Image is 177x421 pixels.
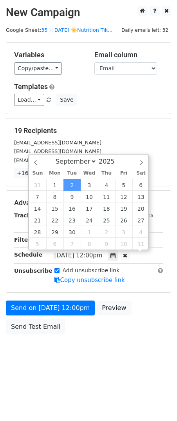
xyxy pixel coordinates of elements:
[14,168,47,178] a: +16 more
[63,171,81,176] span: Tue
[29,238,46,250] span: October 5, 2025
[46,191,63,202] span: September 8, 2025
[81,202,98,214] span: September 17, 2025
[14,148,101,154] small: [EMAIL_ADDRESS][DOMAIN_NAME]
[63,238,81,250] span: October 7, 2025
[115,179,132,191] span: September 5, 2025
[6,301,95,315] a: Send on [DATE] 12:00pm
[46,171,63,176] span: Mon
[132,238,150,250] span: October 11, 2025
[14,62,62,75] a: Copy/paste...
[29,191,46,202] span: September 7, 2025
[94,51,163,59] h5: Email column
[14,199,163,207] h5: Advanced
[41,27,112,33] a: 35 | [DATE] ☀️Nutrition Tik...
[29,202,46,214] span: September 14, 2025
[29,179,46,191] span: August 31, 2025
[81,171,98,176] span: Wed
[132,214,150,226] span: September 27, 2025
[63,191,81,202] span: September 9, 2025
[81,226,98,238] span: October 1, 2025
[54,277,125,284] a: Copy unsubscribe link
[81,179,98,191] span: September 3, 2025
[97,158,125,165] input: Year
[46,202,63,214] span: September 15, 2025
[97,301,131,315] a: Preview
[46,226,63,238] span: September 29, 2025
[132,202,150,214] span: September 20, 2025
[123,211,153,219] label: UTM Codes
[14,237,34,243] strong: Filters
[132,179,150,191] span: September 6, 2025
[46,238,63,250] span: October 6, 2025
[115,191,132,202] span: September 12, 2025
[6,319,65,334] a: Send Test Email
[46,179,63,191] span: September 1, 2025
[46,214,63,226] span: September 22, 2025
[115,226,132,238] span: October 3, 2025
[132,191,150,202] span: September 13, 2025
[14,212,40,219] strong: Tracking
[98,202,115,214] span: September 18, 2025
[115,214,132,226] span: September 26, 2025
[14,157,101,163] small: [EMAIL_ADDRESS][DOMAIN_NAME]
[14,268,52,274] strong: Unsubscribe
[81,191,98,202] span: September 10, 2025
[14,252,42,258] strong: Schedule
[115,171,132,176] span: Fri
[6,27,112,33] small: Google Sheet:
[115,202,132,214] span: September 19, 2025
[63,179,81,191] span: September 2, 2025
[132,226,150,238] span: October 4, 2025
[14,94,44,106] a: Load...
[14,140,101,146] small: [EMAIL_ADDRESS][DOMAIN_NAME]
[81,238,98,250] span: October 8, 2025
[54,252,103,259] span: [DATE] 12:00pm
[119,27,171,33] a: Daily emails left: 32
[29,226,46,238] span: September 28, 2025
[98,171,115,176] span: Thu
[98,238,115,250] span: October 9, 2025
[119,26,171,35] span: Daily emails left: 32
[98,226,115,238] span: October 2, 2025
[115,238,132,250] span: October 10, 2025
[98,191,115,202] span: September 11, 2025
[138,383,177,421] iframe: Chat Widget
[63,214,81,226] span: September 23, 2025
[63,202,81,214] span: September 16, 2025
[81,214,98,226] span: September 24, 2025
[29,171,46,176] span: Sun
[98,214,115,226] span: September 25, 2025
[63,266,120,275] label: Add unsubscribe link
[14,82,48,91] a: Templates
[14,51,83,59] h5: Variables
[98,179,115,191] span: September 4, 2025
[29,214,46,226] span: September 21, 2025
[132,171,150,176] span: Sat
[63,226,81,238] span: September 30, 2025
[56,94,77,106] button: Save
[6,6,171,19] h2: New Campaign
[14,126,163,135] h5: 19 Recipients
